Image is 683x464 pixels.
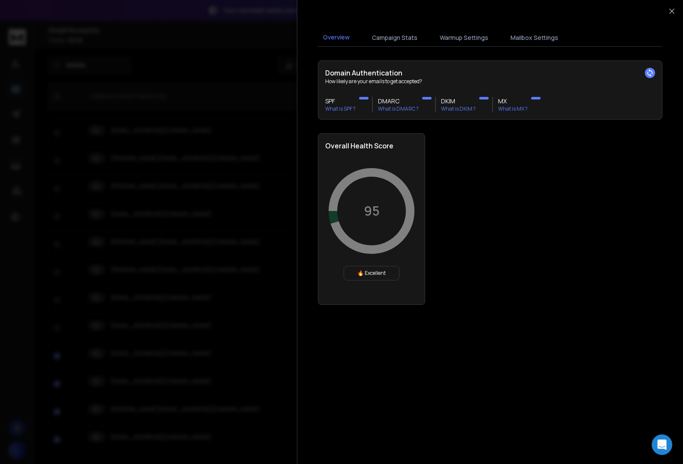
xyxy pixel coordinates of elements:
[652,434,672,455] div: Open Intercom Messenger
[325,105,356,112] p: What is SPF ?
[325,97,356,105] h3: SPF
[378,105,419,112] p: What is DMARC ?
[318,28,355,48] button: Overview
[364,203,380,219] p: 95
[378,97,419,105] h3: DMARC
[325,78,655,85] p: How likely are your emails to get accepted?
[505,28,563,47] button: Mailbox Settings
[344,266,399,280] div: 🔥 Excellent
[498,105,528,112] p: What is MX ?
[498,97,528,105] h3: MX
[441,97,476,105] h3: DKIM
[367,28,423,47] button: Campaign Stats
[435,28,493,47] button: Warmup Settings
[325,68,655,78] h2: Domain Authentication
[441,105,476,112] p: What is DKIM ?
[325,141,418,151] h2: Overall Health Score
